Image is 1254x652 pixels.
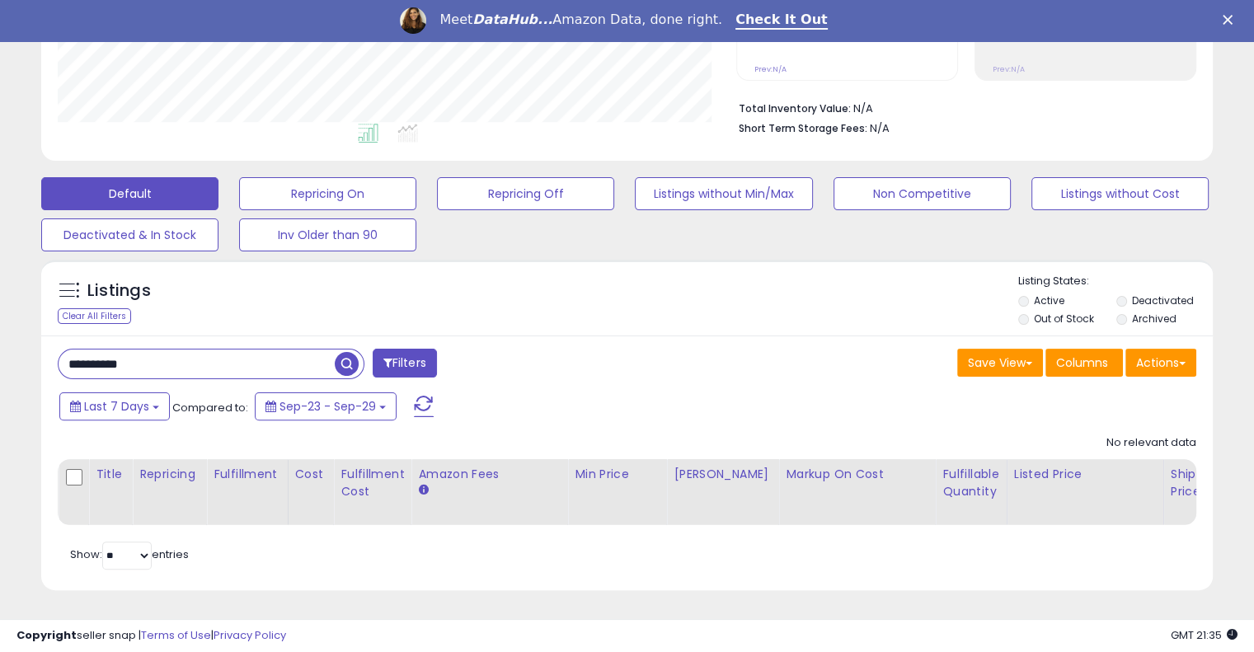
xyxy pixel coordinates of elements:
[779,459,936,525] th: The percentage added to the cost of goods (COGS) that forms the calculator for Min & Max prices.
[255,392,397,420] button: Sep-23 - Sep-29
[1034,312,1094,326] label: Out of Stock
[439,12,722,28] div: Meet Amazon Data, done right.
[41,218,218,251] button: Deactivated & In Stock
[41,177,218,210] button: Default
[957,349,1043,377] button: Save View
[1125,349,1196,377] button: Actions
[437,177,614,210] button: Repricing Off
[279,398,376,415] span: Sep-23 - Sep-29
[834,177,1011,210] button: Non Competitive
[1031,177,1209,210] button: Listings without Cost
[1131,312,1176,326] label: Archived
[214,627,286,643] a: Privacy Policy
[1034,293,1064,307] label: Active
[341,466,404,500] div: Fulfillment Cost
[1045,349,1123,377] button: Columns
[942,466,999,500] div: Fulfillable Quantity
[1014,466,1157,483] div: Listed Price
[239,177,416,210] button: Repricing On
[214,466,280,483] div: Fulfillment
[786,466,928,483] div: Markup on Cost
[754,64,787,74] small: Prev: N/A
[400,7,426,34] img: Profile image for Georgie
[87,279,151,303] h5: Listings
[16,627,77,643] strong: Copyright
[674,466,772,483] div: [PERSON_NAME]
[139,466,200,483] div: Repricing
[1018,274,1213,289] p: Listing States:
[1131,293,1193,307] label: Deactivated
[870,120,890,136] span: N/A
[1171,627,1238,643] span: 2025-10-7 21:35 GMT
[373,349,437,378] button: Filters
[70,546,189,562] span: Show: entries
[59,392,170,420] button: Last 7 Days
[472,12,552,27] i: DataHub...
[739,121,867,135] b: Short Term Storage Fees:
[993,64,1025,74] small: Prev: N/A
[739,97,1184,117] li: N/A
[84,398,149,415] span: Last 7 Days
[575,466,660,483] div: Min Price
[295,466,327,483] div: Cost
[239,218,416,251] button: Inv Older than 90
[1106,435,1196,451] div: No relevant data
[1171,466,1204,500] div: Ship Price
[58,308,131,324] div: Clear All Filters
[172,400,248,415] span: Compared to:
[635,177,812,210] button: Listings without Min/Max
[96,466,125,483] div: Title
[739,101,851,115] b: Total Inventory Value:
[418,483,428,498] small: Amazon Fees.
[735,12,828,30] a: Check It Out
[418,466,561,483] div: Amazon Fees
[1056,354,1108,371] span: Columns
[141,627,211,643] a: Terms of Use
[16,628,286,644] div: seller snap | |
[1223,15,1239,25] div: Close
